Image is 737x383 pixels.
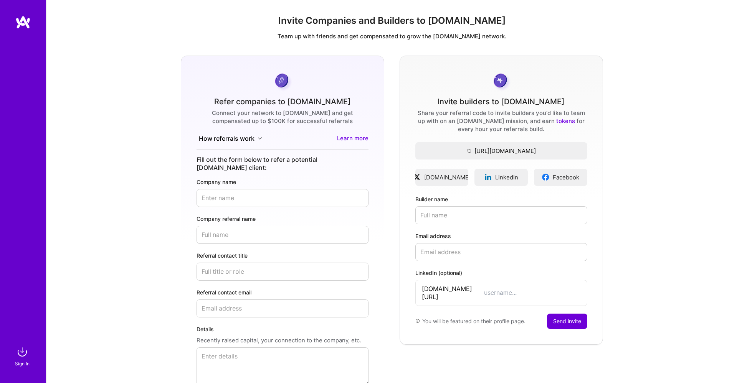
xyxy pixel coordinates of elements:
[197,178,368,186] label: Company name
[15,15,31,29] img: logo
[438,98,565,106] div: Invite builders to [DOMAIN_NAME]
[474,169,528,186] a: LinkedIn
[415,169,469,186] a: [DOMAIN_NAME]
[197,299,368,317] input: Email address
[415,314,525,329] div: You will be featured on their profile page.
[556,117,575,125] a: tokens
[415,195,587,203] label: Builder name
[542,173,550,181] img: facebookLogo
[534,169,587,186] a: Facebook
[484,289,581,297] input: username...
[415,232,587,240] label: Email address
[197,336,368,344] p: Recently raised capital, your connection to the company, etc.
[197,215,368,223] label: Company referral name
[197,226,368,244] input: Full name
[415,109,587,133] div: Share your referral code to invite builders you'd like to team up with on an [DOMAIN_NAME] missio...
[197,189,368,207] input: Enter name
[415,206,587,224] input: Full name
[214,98,351,106] div: Refer companies to [DOMAIN_NAME]
[197,288,368,296] label: Referral contact email
[53,32,731,40] p: Team up with friends and get compensated to grow the [DOMAIN_NAME] network.
[273,71,292,92] img: purpleCoin
[337,134,368,143] a: Learn more
[197,251,368,260] label: Referral contact title
[415,142,587,159] button: [URL][DOMAIN_NAME]
[547,314,587,329] button: Send invite
[415,147,587,155] span: [URL][DOMAIN_NAME]
[197,156,368,172] div: Fill out the form below to refer a potential [DOMAIN_NAME] client:
[422,285,484,301] span: [DOMAIN_NAME][URL]
[415,243,587,261] input: Email address
[15,344,30,360] img: sign in
[484,173,492,181] img: linkedinLogo
[16,344,30,368] a: sign inSign In
[197,134,264,143] button: How referrals work
[413,173,421,181] img: xLogo
[495,173,518,181] span: LinkedIn
[15,360,30,368] div: Sign In
[424,173,471,181] span: [DOMAIN_NAME]
[53,15,731,26] h1: Invite Companies and Builders to [DOMAIN_NAME]
[491,71,511,92] img: grayCoin
[197,325,368,333] label: Details
[197,109,368,125] div: Connect your network to [DOMAIN_NAME] and get compensated up to $100K for successful referrals
[415,269,587,277] label: LinkedIn (optional)
[553,173,579,181] span: Facebook
[197,263,368,281] input: Full title or role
